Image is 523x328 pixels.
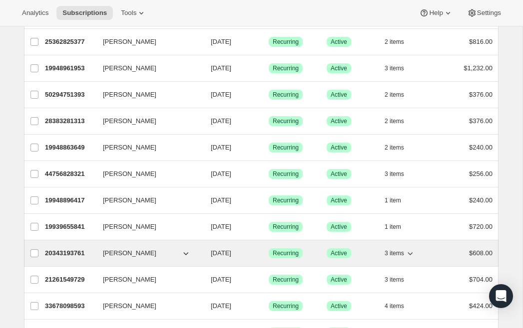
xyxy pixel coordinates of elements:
p: 19948961953 [45,63,95,73]
span: [DATE] [211,38,231,45]
span: Recurring [273,117,299,125]
span: Settings [477,9,501,17]
button: 3 items [385,273,415,287]
span: 1 item [385,223,401,231]
span: [PERSON_NAME] [103,222,156,232]
span: 4 items [385,302,404,310]
span: [PERSON_NAME] [103,63,156,73]
button: [PERSON_NAME] [97,166,197,182]
button: Settings [461,6,507,20]
button: [PERSON_NAME] [97,113,197,129]
button: [PERSON_NAME] [97,245,197,261]
span: Active [331,276,347,284]
button: 2 items [385,141,415,155]
div: 44756828321[PERSON_NAME][DATE]SuccessRecurringSuccessActive3 items$256.00 [45,167,493,181]
span: [DATE] [211,170,231,177]
p: 19948863649 [45,143,95,153]
span: Active [331,64,347,72]
span: 2 items [385,91,404,99]
span: $240.00 [469,144,493,151]
span: 3 items [385,64,404,72]
span: $424.00 [469,302,493,310]
span: Recurring [273,170,299,178]
button: [PERSON_NAME] [97,87,197,103]
span: Active [331,91,347,99]
span: $256.00 [469,170,493,177]
span: Active [331,196,347,204]
p: 33678098593 [45,301,95,311]
div: Open Intercom Messenger [489,284,513,308]
button: 3 items [385,167,415,181]
button: Help [413,6,459,20]
p: 19939655841 [45,222,95,232]
button: Analytics [16,6,54,20]
span: Subscriptions [62,9,107,17]
span: [PERSON_NAME] [103,169,156,179]
span: $376.00 [469,91,493,98]
div: 28383281313[PERSON_NAME][DATE]SuccessRecurringSuccessActive2 items$376.00 [45,114,493,128]
span: Recurring [273,64,299,72]
span: $376.00 [469,117,493,125]
span: [PERSON_NAME] [103,195,156,205]
span: [DATE] [211,302,231,310]
span: Active [331,170,347,178]
span: Active [331,223,347,231]
span: [PERSON_NAME] [103,37,156,47]
div: 33678098593[PERSON_NAME][DATE]SuccessRecurringSuccessActive4 items$424.00 [45,299,493,313]
p: 44756828321 [45,169,95,179]
p: 50294751393 [45,90,95,100]
button: 2 items [385,35,415,49]
button: [PERSON_NAME] [97,298,197,314]
button: 2 items [385,114,415,128]
span: Recurring [273,196,299,204]
span: 2 items [385,38,404,46]
span: Recurring [273,223,299,231]
button: [PERSON_NAME] [97,219,197,235]
button: [PERSON_NAME] [97,192,197,208]
span: [PERSON_NAME] [103,90,156,100]
span: Active [331,144,347,152]
span: [PERSON_NAME] [103,301,156,311]
span: [DATE] [211,249,231,257]
span: Tools [121,9,136,17]
span: Recurring [273,91,299,99]
button: 3 items [385,246,415,260]
p: 19948896417 [45,195,95,205]
span: $704.00 [469,276,493,283]
button: 3 items [385,61,415,75]
div: 19948961953[PERSON_NAME][DATE]SuccessRecurringSuccessActive3 items$1,232.00 [45,61,493,75]
span: [DATE] [211,64,231,72]
span: 3 items [385,249,404,257]
span: [DATE] [211,91,231,98]
button: [PERSON_NAME] [97,60,197,76]
span: Analytics [22,9,48,17]
span: 3 items [385,276,404,284]
span: $240.00 [469,196,493,204]
span: Active [331,117,347,125]
span: Recurring [273,38,299,46]
p: 20343193761 [45,248,95,258]
button: 1 item [385,193,412,207]
span: [DATE] [211,223,231,230]
div: 20343193761[PERSON_NAME][DATE]SuccessRecurringSuccessActive3 items$608.00 [45,246,493,260]
div: 50294751393[PERSON_NAME][DATE]SuccessRecurringSuccessActive2 items$376.00 [45,88,493,102]
span: $816.00 [469,38,493,45]
span: Recurring [273,249,299,257]
div: 19939655841[PERSON_NAME][DATE]SuccessRecurringSuccessActive1 item$720.00 [45,220,493,234]
span: Help [429,9,443,17]
button: Tools [115,6,152,20]
span: Active [331,38,347,46]
button: Subscriptions [56,6,113,20]
button: 4 items [385,299,415,313]
span: Recurring [273,276,299,284]
span: $720.00 [469,223,493,230]
p: 28383281313 [45,116,95,126]
span: 2 items [385,117,404,125]
span: 3 items [385,170,404,178]
span: [PERSON_NAME] [103,275,156,285]
button: 1 item [385,220,412,234]
p: 21261549729 [45,275,95,285]
button: [PERSON_NAME] [97,272,197,288]
p: 25362825377 [45,37,95,47]
span: [PERSON_NAME] [103,116,156,126]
